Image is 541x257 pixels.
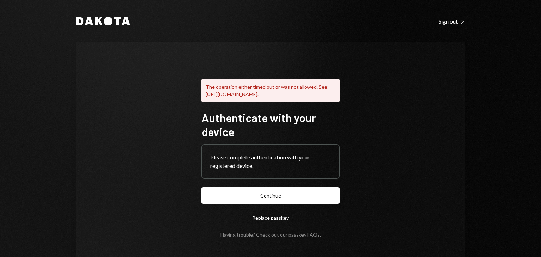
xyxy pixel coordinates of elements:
[201,111,340,139] h1: Authenticate with your device
[439,17,465,25] a: Sign out
[288,232,320,238] a: passkey FAQs
[220,232,321,238] div: Having trouble? Check out our .
[201,79,340,102] div: The operation either timed out or was not allowed. See: [URL][DOMAIN_NAME].
[201,209,340,226] button: Replace passkey
[439,18,465,25] div: Sign out
[201,187,340,204] button: Continue
[210,153,331,170] div: Please complete authentication with your registered device.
